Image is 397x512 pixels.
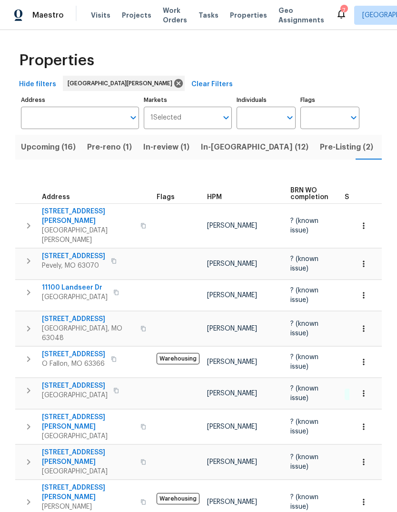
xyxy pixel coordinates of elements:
[42,207,135,226] span: [STREET_ADDRESS][PERSON_NAME]
[290,354,318,370] span: ? (known issue)
[63,76,185,91] div: [GEOGRAPHIC_DATA][PERSON_NAME]
[19,56,94,65] span: Properties
[290,321,318,337] span: ? (known issue)
[42,359,105,369] span: O Fallon, MO 63366
[207,359,257,365] span: [PERSON_NAME]
[201,141,308,154] span: In-[GEOGRAPHIC_DATA] (12)
[150,114,181,122] span: 1 Selected
[42,412,135,432] span: [STREET_ADDRESS][PERSON_NAME]
[87,141,132,154] span: Pre-reno (1)
[42,391,108,400] span: [GEOGRAPHIC_DATA]
[157,194,175,201] span: Flags
[207,222,257,229] span: [PERSON_NAME]
[163,6,187,25] span: Work Orders
[143,141,189,154] span: In-review (1)
[42,314,135,324] span: [STREET_ADDRESS]
[122,10,151,20] span: Projects
[15,76,60,93] button: Hide filters
[144,97,232,103] label: Markets
[157,493,199,504] span: Warehousing
[320,141,373,154] span: Pre-Listing (2)
[207,325,257,332] span: [PERSON_NAME]
[42,283,108,292] span: 11100 Landseer Dr
[340,6,347,15] div: 7
[207,292,257,299] span: [PERSON_NAME]
[347,111,360,124] button: Open
[207,459,257,465] span: [PERSON_NAME]
[283,111,297,124] button: Open
[290,256,318,272] span: ? (known issue)
[42,261,105,271] span: Pevely, MO 63070
[42,194,70,201] span: Address
[42,432,135,441] span: [GEOGRAPHIC_DATA]
[157,353,199,364] span: Warehousing
[42,467,135,476] span: [GEOGRAPHIC_DATA]
[42,251,105,261] span: [STREET_ADDRESS]
[68,79,176,88] span: [GEOGRAPHIC_DATA][PERSON_NAME]
[207,194,222,201] span: HPM
[290,218,318,234] span: ? (known issue)
[290,454,318,470] span: ? (known issue)
[207,423,257,430] span: [PERSON_NAME]
[345,194,376,201] span: Summary
[42,483,135,502] span: [STREET_ADDRESS][PERSON_NAME]
[91,10,110,20] span: Visits
[237,97,296,103] label: Individuals
[207,499,257,505] span: [PERSON_NAME]
[198,12,218,19] span: Tasks
[191,79,233,90] span: Clear Filters
[207,261,257,267] span: [PERSON_NAME]
[278,6,324,25] span: Geo Assignments
[127,111,140,124] button: Open
[290,494,318,510] span: ? (known issue)
[290,419,318,435] span: ? (known issue)
[21,97,139,103] label: Address
[290,187,328,201] span: BRN WO completion
[207,390,257,397] span: [PERSON_NAME]
[188,76,237,93] button: Clear Filters
[300,97,359,103] label: Flags
[42,226,135,245] span: [GEOGRAPHIC_DATA][PERSON_NAME]
[42,448,135,467] span: [STREET_ADDRESS][PERSON_NAME]
[42,324,135,343] span: [GEOGRAPHIC_DATA], MO 63048
[32,10,64,20] span: Maestro
[42,292,108,302] span: [GEOGRAPHIC_DATA]
[219,111,233,124] button: Open
[42,381,108,391] span: [STREET_ADDRESS]
[19,79,56,90] span: Hide filters
[290,287,318,303] span: ? (known issue)
[290,385,318,402] span: ? (known issue)
[21,141,76,154] span: Upcoming (16)
[230,10,267,20] span: Properties
[346,391,372,399] span: 1 Done
[42,350,105,359] span: [STREET_ADDRESS]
